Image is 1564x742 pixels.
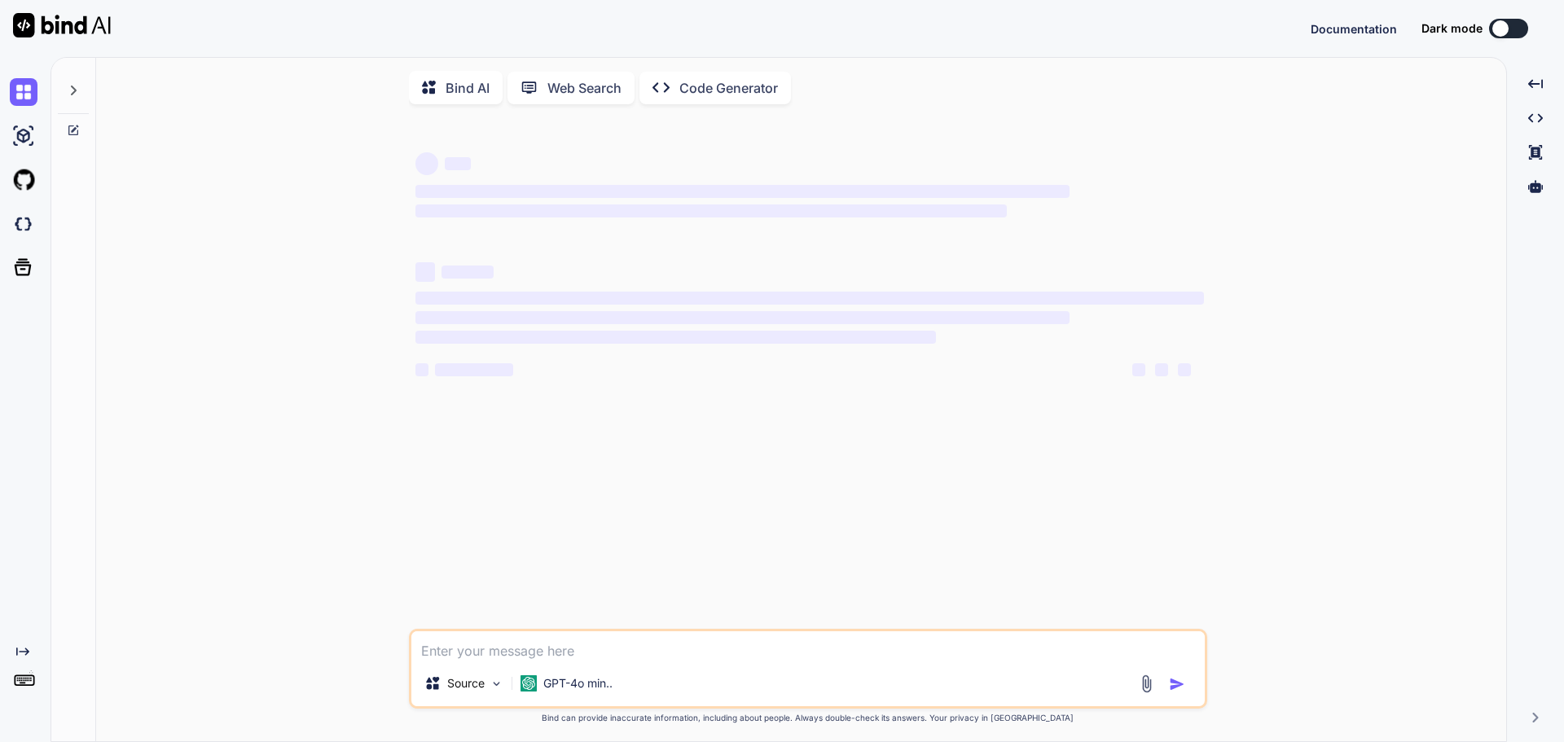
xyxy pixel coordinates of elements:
[1178,363,1191,376] span: ‌
[1311,22,1397,36] span: Documentation
[490,677,503,691] img: Pick Models
[10,166,37,194] img: githubLight
[1132,363,1145,376] span: ‌
[1421,20,1483,37] span: Dark mode
[415,292,1204,305] span: ‌
[1155,363,1168,376] span: ‌
[543,675,613,692] p: GPT-4o min..
[10,122,37,150] img: ai-studio
[415,311,1070,324] span: ‌
[442,266,494,279] span: ‌
[1137,674,1156,693] img: attachment
[10,78,37,106] img: chat
[447,675,485,692] p: Source
[10,210,37,238] img: darkCloudIdeIcon
[415,262,435,282] span: ‌
[445,157,471,170] span: ‌
[415,363,428,376] span: ‌
[1311,20,1397,37] button: Documentation
[13,13,111,37] img: Bind AI
[679,78,778,98] p: Code Generator
[415,331,936,344] span: ‌
[547,78,622,98] p: Web Search
[435,363,513,376] span: ‌
[415,204,1007,217] span: ‌
[409,712,1207,724] p: Bind can provide inaccurate information, including about people. Always double-check its answers....
[1169,676,1185,692] img: icon
[415,185,1070,198] span: ‌
[446,78,490,98] p: Bind AI
[521,675,537,692] img: GPT-4o mini
[415,152,438,175] span: ‌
